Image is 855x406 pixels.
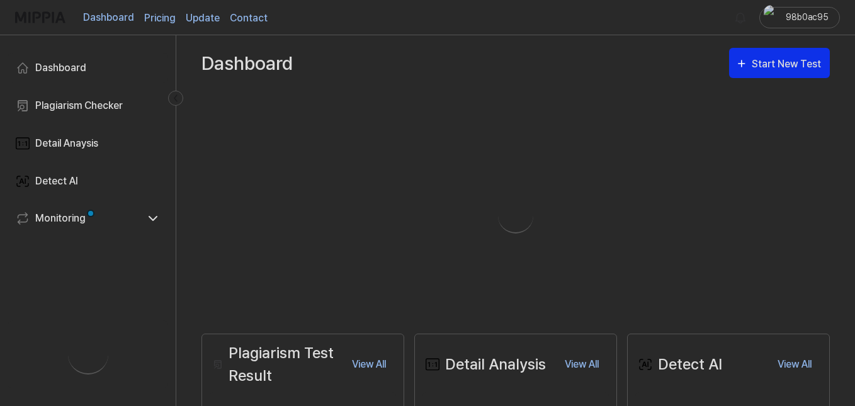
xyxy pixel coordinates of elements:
[729,48,830,78] button: Start New Test
[555,351,609,377] a: View All
[767,352,822,377] button: View All
[201,48,293,78] div: Dashboard
[635,353,722,376] div: Detect AI
[783,10,832,24] div: 98b0ac95
[8,91,168,121] a: Plagiarism Checker
[35,174,78,189] div: Detect AI
[186,11,220,26] a: Update
[8,128,168,159] a: Detail Anaysis
[342,352,396,377] button: View All
[342,351,396,377] a: View All
[752,56,824,72] div: Start New Test
[8,166,168,196] a: Detect AI
[210,342,342,387] div: Plagiarism Test Result
[8,53,168,83] a: Dashboard
[767,351,822,377] a: View All
[733,10,748,25] img: 알림
[759,7,840,28] button: profile98b0ac95
[764,5,779,30] img: profile
[422,353,546,376] div: Detail Analysis
[230,11,268,26] a: Contact
[35,98,123,113] div: Plagiarism Checker
[144,11,176,26] a: Pricing
[15,211,140,226] a: Monitoring
[35,211,86,226] div: Monitoring
[35,60,86,76] div: Dashboard
[555,352,609,377] button: View All
[83,1,134,35] a: Dashboard
[35,136,98,151] div: Detail Anaysis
